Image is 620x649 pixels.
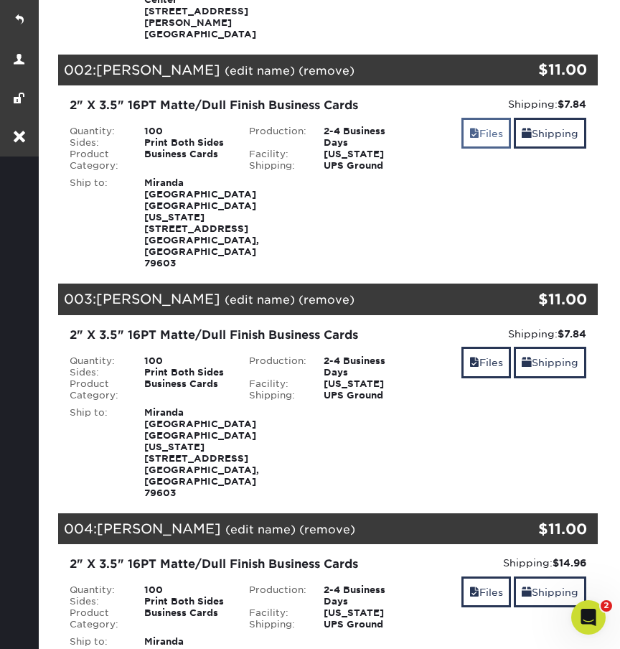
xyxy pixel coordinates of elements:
div: Sides: [59,367,133,378]
div: Ship to: [59,407,133,499]
div: Shipping: [428,327,586,341]
a: (remove) [299,523,355,536]
strong: $7.84 [558,328,586,340]
iframe: Intercom live chat [571,600,606,635]
div: Sides: [59,137,133,149]
div: 100 [133,584,238,596]
a: (edit name) [225,64,295,78]
div: Ship to: [59,177,133,269]
span: files [469,357,479,368]
div: UPS Ground [313,390,418,401]
strong: Miranda [GEOGRAPHIC_DATA] [GEOGRAPHIC_DATA][US_STATE] [STREET_ADDRESS] [GEOGRAPHIC_DATA], [GEOGRA... [144,407,259,498]
a: Shipping [514,576,586,607]
div: Facility: [238,607,313,619]
div: [US_STATE] [313,149,418,160]
div: 004: [58,513,508,545]
div: Quantity: [59,584,133,596]
div: Quantity: [59,126,133,137]
div: Shipping: [238,390,313,401]
div: $11.00 [508,59,587,80]
div: Shipping: [428,97,586,111]
strong: Miranda [GEOGRAPHIC_DATA] [GEOGRAPHIC_DATA][US_STATE] [STREET_ADDRESS] [GEOGRAPHIC_DATA], [GEOGRA... [144,177,259,269]
span: [PERSON_NAME] [97,520,221,536]
div: 2-4 Business Days [313,126,418,149]
strong: $7.84 [558,98,586,110]
span: shipping [522,128,532,139]
div: Quantity: [59,355,133,367]
strong: $14.96 [553,557,586,569]
a: (edit name) [225,293,295,307]
span: shipping [522,587,532,598]
div: UPS Ground [313,619,418,630]
span: [PERSON_NAME] [96,62,220,78]
div: Sides: [59,596,133,607]
div: $11.00 [508,289,587,310]
div: 2" X 3.5" 16PT Matte/Dull Finish Business Cards [70,327,407,344]
a: (edit name) [225,523,296,536]
span: 2 [601,600,612,612]
div: Business Cards [133,607,238,630]
a: Shipping [514,347,586,378]
div: UPS Ground [313,160,418,172]
div: [US_STATE] [313,378,418,390]
div: [US_STATE] [313,607,418,619]
a: (remove) [299,64,354,78]
div: Production: [238,355,313,378]
div: $11.00 [508,518,587,540]
div: 2" X 3.5" 16PT Matte/Dull Finish Business Cards [70,97,407,114]
div: Print Both Sides [133,137,238,149]
span: shipping [522,357,532,368]
div: Shipping: [238,160,313,172]
a: Files [461,118,511,149]
div: 100 [133,355,238,367]
a: (remove) [299,293,354,307]
span: files [469,128,479,139]
div: Facility: [238,378,313,390]
span: [PERSON_NAME] [96,291,220,307]
div: 2" X 3.5" 16PT Matte/Dull Finish Business Cards [70,556,407,573]
div: Production: [238,126,313,149]
div: Shipping: [238,619,313,630]
div: Business Cards [133,149,238,172]
div: 2-4 Business Days [313,584,418,607]
div: Product Category: [59,607,133,630]
div: Shipping: [428,556,586,570]
div: 2-4 Business Days [313,355,418,378]
div: Product Category: [59,378,133,401]
div: Print Both Sides [133,596,238,607]
div: Product Category: [59,149,133,172]
div: 002: [58,55,508,86]
a: Files [461,347,511,378]
div: 100 [133,126,238,137]
a: Shipping [514,118,586,149]
div: 003: [58,284,508,315]
div: Production: [238,584,313,607]
div: Business Cards [133,378,238,401]
span: files [469,587,479,598]
a: Files [461,576,511,607]
div: Facility: [238,149,313,160]
div: Print Both Sides [133,367,238,378]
